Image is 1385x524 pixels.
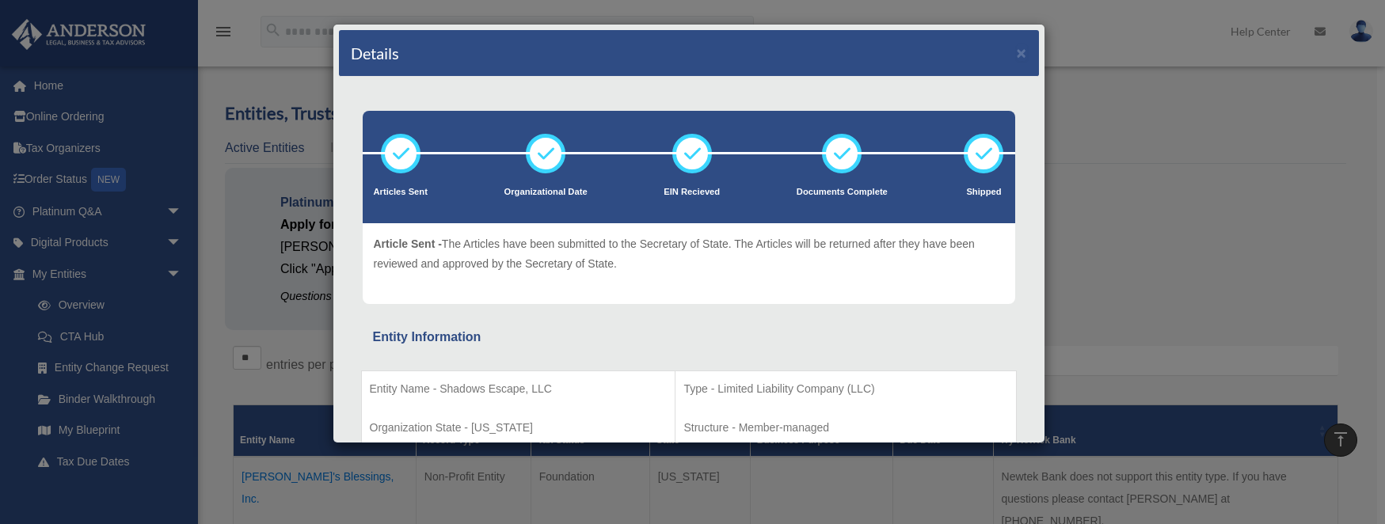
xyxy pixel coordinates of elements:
[374,237,442,250] span: Article Sent -
[683,379,1007,399] p: Type - Limited Liability Company (LLC)
[370,418,668,438] p: Organization State - [US_STATE]
[370,379,668,399] p: Entity Name - Shadows Escape, LLC
[504,184,588,200] p: Organizational Date
[374,184,428,200] p: Articles Sent
[351,42,399,64] h4: Details
[374,234,1004,273] p: The Articles have been submitted to the Secretary of State. The Articles will be returned after t...
[964,184,1003,200] p: Shipped
[683,418,1007,438] p: Structure - Member-managed
[1017,44,1027,61] button: ×
[373,326,1005,348] div: Entity Information
[797,184,888,200] p: Documents Complete
[664,184,720,200] p: EIN Recieved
